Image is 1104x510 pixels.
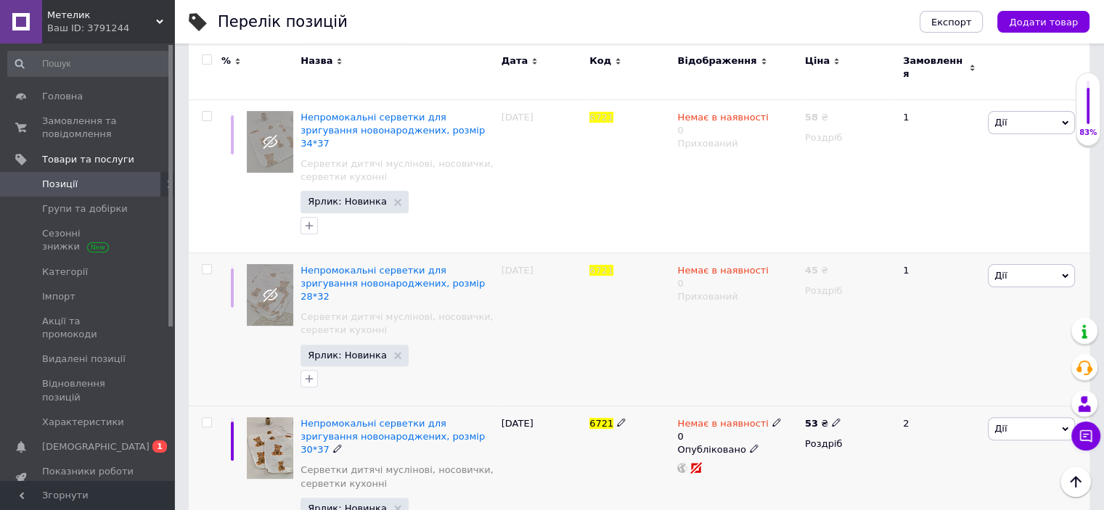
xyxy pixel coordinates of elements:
[300,157,494,184] a: Серветки дитячі муслінові, носовички, серветки кухонні
[677,265,768,280] span: Немає в наявності
[677,417,781,443] div: 0
[42,178,78,191] span: Позиції
[894,99,984,252] div: 1
[42,465,134,491] span: Показники роботи компанії
[589,265,613,276] span: 6721
[502,54,528,67] span: Дата
[247,111,293,173] img: Непромокаемые салфетки для срыгивания новорожденных, размер 34*37
[677,112,768,127] span: Немає в наявності
[805,112,818,123] b: 58
[805,131,891,144] div: Роздріб
[47,22,174,35] div: Ваш ID: 3791244
[920,11,984,33] button: Експорт
[308,197,387,206] span: Ярлик: Новинка
[42,416,124,429] span: Характеристики
[247,264,293,326] img: Непромокаемые салфетки для срыгивания новорожденных, размер 28*32
[42,202,128,215] span: Групи та добірки
[805,418,818,429] b: 53
[42,227,134,253] span: Сезонні знижки
[1076,128,1100,138] div: 83%
[300,112,485,149] a: Непромокальні серветки для зригування новонароджених, розмір 34*37
[805,54,830,67] span: Ціна
[677,443,797,456] div: Опубліковано
[42,90,83,103] span: Головна
[805,265,818,276] b: 45
[677,54,756,67] span: Відображення
[300,464,494,490] a: Серветки дитячі муслінові, носовички, серветки кухонні
[42,290,75,303] span: Імпорт
[997,11,1089,33] button: Додати товар
[308,350,387,360] span: Ярлик: Новинка
[300,54,332,67] span: Назва
[42,440,150,453] span: [DEMOGRAPHIC_DATA]
[589,54,611,67] span: Код
[42,266,88,279] span: Категорії
[42,153,134,166] span: Товари та послуги
[42,315,134,341] span: Акції та промокоди
[498,99,586,252] div: [DATE]
[677,111,768,137] div: 0
[1009,17,1078,28] span: Додати товар
[221,54,231,67] span: %
[805,417,841,430] div: ₴
[994,270,1007,281] span: Дії
[994,423,1007,434] span: Дії
[589,418,613,429] span: 6721
[1060,466,1091,497] button: Наверх
[589,112,613,123] span: 6721
[300,418,485,455] a: Непромокальні серветки для зригування новонароджених, розмір 30*37
[805,111,828,124] div: ₴
[677,290,797,303] div: Прихований
[152,440,167,453] span: 1
[42,115,134,141] span: Замовлення та повідомлення
[994,117,1007,128] span: Дії
[218,15,348,30] div: Перелік позицій
[894,252,984,406] div: 1
[47,9,156,22] span: Метелик
[300,265,485,302] a: Непромокальні серветки для зригування новонароджених, розмір 28*32
[498,252,586,406] div: [DATE]
[805,437,891,451] div: Роздріб
[7,51,171,77] input: Пошук
[903,54,965,81] span: Замовлення
[677,418,768,433] span: Немає в наявності
[42,377,134,403] span: Відновлення позицій
[931,17,972,28] span: Експорт
[805,284,891,297] div: Роздріб
[805,264,828,277] div: ₴
[247,417,293,480] img: Непромокаемые салфетки для срыгивания новорожденных, размер 30*37
[677,137,797,150] div: Прихований
[42,353,126,366] span: Видалені позиції
[677,264,768,290] div: 0
[300,310,494,337] a: Серветки дитячі муслінові, носовички, серветки кухонні
[1071,421,1100,451] button: Чат з покупцем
